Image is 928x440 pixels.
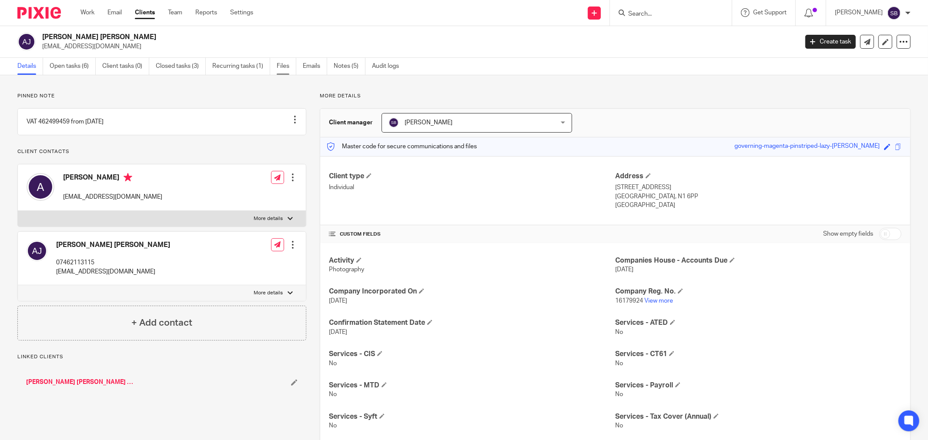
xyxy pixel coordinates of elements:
[329,412,615,421] h4: Services - Syft
[63,193,162,201] p: [EMAIL_ADDRESS][DOMAIN_NAME]
[329,183,615,192] p: Individual
[329,267,364,273] span: Photography
[887,6,901,20] img: svg%3E
[50,58,96,75] a: Open tasks (6)
[753,10,787,16] span: Get Support
[168,8,182,17] a: Team
[615,256,901,265] h4: Companies House - Accounts Due
[329,118,373,127] h3: Client manager
[327,142,477,151] p: Master code for secure communications and files
[254,215,283,222] p: More details
[124,173,132,182] i: Primary
[135,8,155,17] a: Clients
[17,33,36,51] img: svg%3E
[405,120,452,126] span: [PERSON_NAME]
[156,58,206,75] a: Closed tasks (3)
[615,172,901,181] h4: Address
[254,290,283,297] p: More details
[835,8,883,17] p: [PERSON_NAME]
[27,173,54,201] img: svg%3E
[212,58,270,75] a: Recurring tasks (1)
[615,329,623,335] span: No
[615,412,901,421] h4: Services - Tax Cover (Annual)
[329,298,347,304] span: [DATE]
[42,33,642,42] h2: [PERSON_NAME] [PERSON_NAME]
[644,298,673,304] a: View more
[17,148,306,155] p: Client contacts
[334,58,365,75] a: Notes (5)
[329,350,615,359] h4: Services - CIS
[131,316,192,330] h4: + Add contact
[195,8,217,17] a: Reports
[329,423,337,429] span: No
[329,256,615,265] h4: Activity
[627,10,706,18] input: Search
[329,381,615,390] h4: Services - MTD
[17,58,43,75] a: Details
[17,93,306,100] p: Pinned note
[17,7,61,19] img: Pixie
[329,360,337,367] span: No
[734,142,880,152] div: governing-magenta-pinstriped-lazy-[PERSON_NAME]
[26,378,134,387] a: [PERSON_NAME] [PERSON_NAME] DIGITAL SERVICES LIMITED
[389,117,399,128] img: svg%3E
[329,391,337,397] span: No
[823,230,873,238] label: Show empty fields
[303,58,327,75] a: Emails
[329,172,615,181] h4: Client type
[615,318,901,327] h4: Services - ATED
[615,183,901,192] p: [STREET_ADDRESS]
[615,298,643,304] span: 16179924
[615,360,623,367] span: No
[615,201,901,210] p: [GEOGRAPHIC_DATA]
[56,240,170,250] h4: [PERSON_NAME] [PERSON_NAME]
[42,42,792,51] p: [EMAIL_ADDRESS][DOMAIN_NAME]
[102,58,149,75] a: Client tasks (0)
[615,391,623,397] span: No
[320,93,911,100] p: More details
[615,192,901,201] p: [GEOGRAPHIC_DATA], N1 6PP
[80,8,94,17] a: Work
[56,258,170,267] p: 07462113115
[329,318,615,327] h4: Confirmation Statement Date
[63,173,162,184] h4: [PERSON_NAME]
[615,423,623,429] span: No
[615,350,901,359] h4: Services - CT61
[56,267,170,276] p: [EMAIL_ADDRESS][DOMAIN_NAME]
[372,58,405,75] a: Audit logs
[27,240,47,261] img: svg%3E
[277,58,296,75] a: Files
[17,353,306,360] p: Linked clients
[615,267,633,273] span: [DATE]
[805,35,856,49] a: Create task
[615,287,901,296] h4: Company Reg. No.
[329,231,615,238] h4: CUSTOM FIELDS
[615,381,901,390] h4: Services - Payroll
[329,287,615,296] h4: Company Incorporated On
[329,329,347,335] span: [DATE]
[107,8,122,17] a: Email
[230,8,253,17] a: Settings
